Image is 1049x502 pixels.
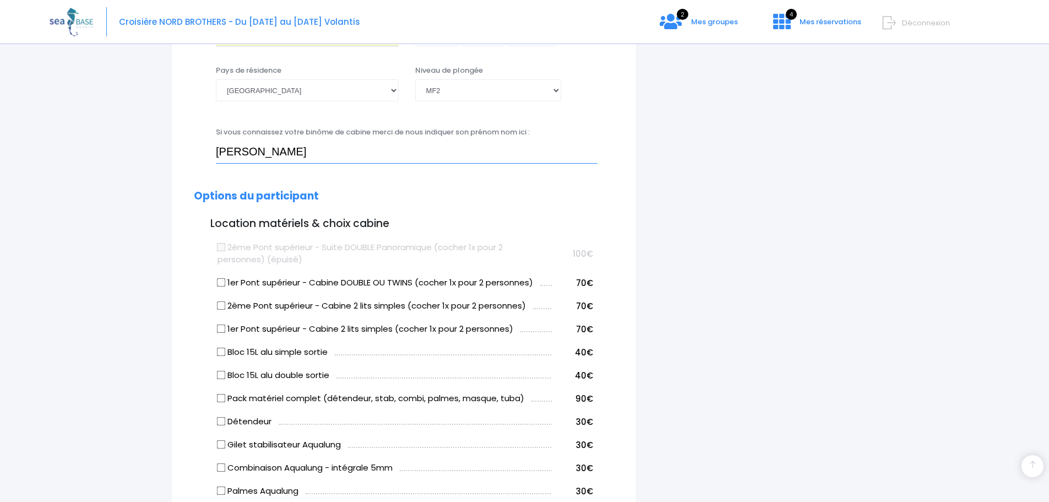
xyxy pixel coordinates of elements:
span: Déconnexion [902,18,950,28]
span: 70€ [576,300,593,312]
input: 1er Pont supérieur - Cabine 2 lits simples (cocher 1x pour 2 personnes) [217,325,226,333]
input: Combinaison Aqualung - intégrale 5mm [217,463,226,472]
h2: Options du participant [194,190,614,203]
input: Palmes Aqualung [217,487,226,495]
span: 30€ [576,485,593,497]
span: 30€ [576,439,593,451]
label: Palmes Aqualung [218,485,298,498]
span: 30€ [576,416,593,428]
input: 2ème Pont supérieur - Suite DOUBLE Panoramique (cocher 1x pour 2 personnes) (épuisé) [217,242,226,251]
label: Pack matériel complet (détendeur, stab, combi, palmes, masque, tuba) [218,392,524,405]
input: Bloc 15L alu double sortie [217,371,226,380]
span: Mes groupes [691,17,738,27]
label: Si vous connaissez votre binôme de cabine merci de nous indiquer son prénom nom ici : [216,127,530,138]
input: Détendeur [217,417,226,426]
label: Niveau de plongée [415,65,483,76]
label: 1er Pont supérieur - Cabine 2 lits simples (cocher 1x pour 2 personnes) [218,323,513,336]
label: 2ème Pont supérieur - Suite DOUBLE Panoramique (cocher 1x pour 2 personnes) (épuisé) [218,241,552,266]
span: Mes réservations [800,17,861,27]
a: 4 Mes réservations [764,20,868,31]
label: Combinaison Aqualung - intégrale 5mm [218,462,393,474]
input: 1er Pont supérieur - Cabine DOUBLE OU TWINS (cocher 1x pour 2 personnes) [217,278,226,287]
input: Gilet stabilisateur Aqualung [217,440,226,449]
label: Pays de résidence [216,65,281,76]
label: Gilet stabilisateur Aqualung [218,439,341,451]
h3: Location matériels & choix cabine [194,218,614,230]
input: Pack matériel complet (détendeur, stab, combi, palmes, masque, tuba) [217,394,226,403]
span: 2 [677,9,688,20]
span: 100€ [573,248,593,260]
label: Bloc 15L alu simple sortie [218,346,328,359]
span: 4 [786,9,797,20]
a: 2 Mes groupes [651,20,747,31]
span: 40€ [575,347,593,358]
label: 1er Pont supérieur - Cabine DOUBLE OU TWINS (cocher 1x pour 2 personnes) [218,277,533,289]
span: 90€ [575,393,593,404]
label: Bloc 15L alu double sortie [218,369,329,382]
span: 40€ [575,370,593,381]
label: 2ème Pont supérieur - Cabine 2 lits simples (cocher 1x pour 2 personnes) [218,300,526,312]
span: Croisière NORD BROTHERS - Du [DATE] au [DATE] Volantis [119,16,360,28]
label: Détendeur [218,415,271,428]
input: 2ème Pont supérieur - Cabine 2 lits simples (cocher 1x pour 2 personnes) [217,301,226,310]
span: 30€ [576,462,593,474]
span: 70€ [576,323,593,335]
input: Bloc 15L alu simple sortie [217,348,226,357]
span: 70€ [576,277,593,289]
